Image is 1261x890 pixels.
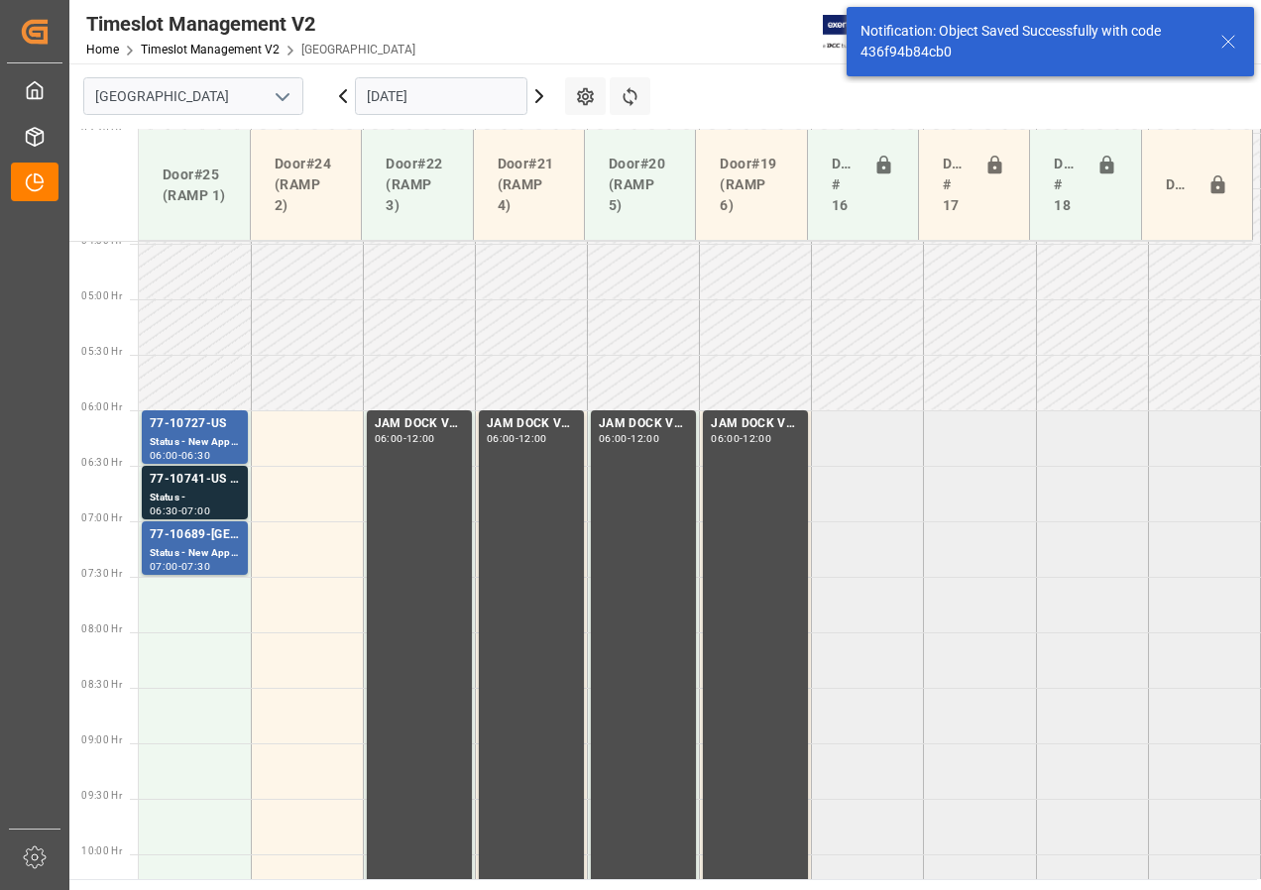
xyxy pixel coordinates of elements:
span: 09:00 Hr [81,734,122,745]
span: 09:30 Hr [81,790,122,801]
div: Door#22 (RAMP 3) [378,146,456,224]
div: 06:00 [487,434,516,443]
div: JAM DOCK VOLUME CONTROL [599,414,688,434]
div: 77-10741-US SHIPM#/M [150,470,240,490]
div: - [628,434,630,443]
button: open menu [267,81,296,112]
div: 12:00 [406,434,435,443]
div: Doors # 17 [935,146,976,224]
div: - [516,434,518,443]
div: Door#25 (RAMP 1) [155,157,234,214]
input: DD-MM-YYYY [355,77,527,115]
div: Doors # 16 [824,146,865,224]
span: 08:00 Hr [81,623,122,634]
span: 07:30 Hr [81,568,122,579]
div: 07:00 [181,506,210,515]
div: Status - New Appointment [150,434,240,451]
div: Door#20 (RAMP 5) [601,146,679,224]
div: - [403,434,406,443]
span: 06:00 Hr [81,401,122,412]
div: 06:00 [150,451,178,460]
div: 77-10727-US [150,414,240,434]
div: 07:30 [181,562,210,571]
div: 06:00 [599,434,628,443]
div: JAM DOCK VOLUME CONTROL [711,414,800,434]
div: - [178,451,181,460]
div: Doors # 18 [1046,146,1088,224]
span: 07:00 Hr [81,512,122,523]
div: 06:00 [375,434,403,443]
div: - [178,562,181,571]
span: 10:00 Hr [81,845,122,856]
div: - [178,506,181,515]
input: Type to search/select [83,77,303,115]
div: 12:00 [630,434,659,443]
div: 77-10689-[GEOGRAPHIC_DATA] [150,525,240,545]
div: 06:30 [150,506,178,515]
img: Exertis%20JAM%20-%20Email%20Logo.jpg_1722504956.jpg [823,15,891,50]
span: 06:30 Hr [81,457,122,468]
span: 05:30 Hr [81,346,122,357]
div: Door#21 (RAMP 4) [490,146,568,224]
div: 12:00 [743,434,771,443]
div: Timeslot Management V2 [86,9,415,39]
div: Notification: Object Saved Successfully with code 436f94b84cb0 [860,21,1202,62]
div: Status - New Appointment [150,545,240,562]
div: JAM DOCK VOLUME CONTROL [375,414,464,434]
div: 06:30 [181,451,210,460]
a: Timeslot Management V2 [141,43,280,56]
div: Door#24 (RAMP 2) [267,146,345,224]
a: Home [86,43,119,56]
div: JAM DOCK VOLUME CONTROL [487,414,576,434]
div: - [740,434,743,443]
div: 12:00 [518,434,547,443]
div: 07:00 [150,562,178,571]
div: Status - [150,490,240,506]
span: 08:30 Hr [81,679,122,690]
div: Door#19 (RAMP 6) [712,146,790,224]
div: 06:00 [711,434,740,443]
div: Door#23 [1158,167,1200,204]
span: 05:00 Hr [81,290,122,301]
